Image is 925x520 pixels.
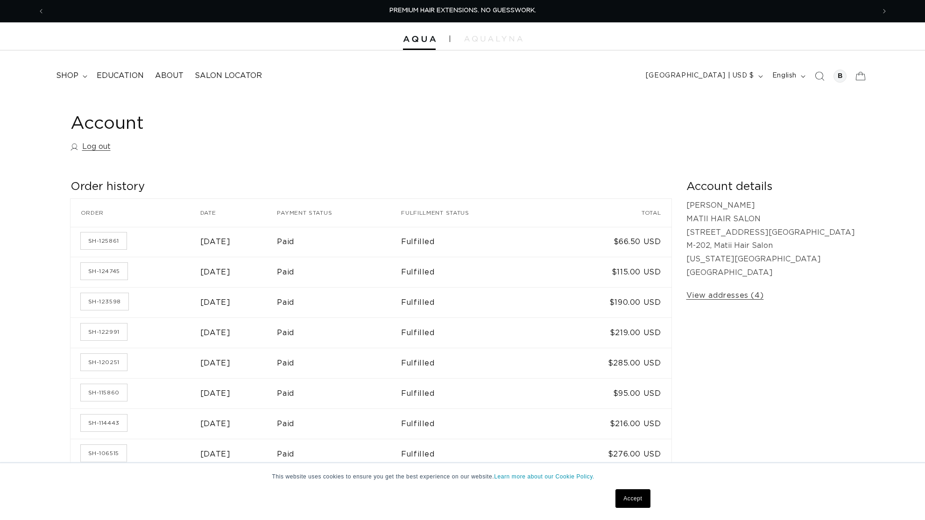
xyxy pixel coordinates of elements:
td: $216.00 USD [550,408,671,439]
th: Date [200,199,277,227]
time: [DATE] [200,329,231,337]
a: Log out [71,140,111,154]
td: Paid [277,287,401,317]
a: Order number SH-114443 [81,415,127,431]
a: Order number SH-123598 [81,293,128,310]
summary: Search [809,66,830,86]
time: [DATE] [200,238,231,246]
td: Fulfilled [401,317,550,348]
td: $276.00 USD [550,439,671,469]
a: Education [91,65,149,86]
td: Paid [277,227,401,257]
a: Learn more about our Cookie Policy. [494,473,594,480]
a: Order number SH-120251 [81,354,127,371]
time: [DATE] [200,359,231,367]
span: PREMIUM HAIR EXTENSIONS. NO GUESSWORK. [389,7,536,14]
button: Previous announcement [31,2,51,20]
td: Fulfilled [401,439,550,469]
img: aqualyna.com [464,36,523,42]
span: Education [97,71,144,81]
time: [DATE] [200,299,231,306]
span: shop [56,71,78,81]
h2: Account details [686,180,855,194]
span: About [155,71,184,81]
a: About [149,65,189,86]
a: Order number SH-106515 [81,445,127,462]
td: Fulfilled [401,408,550,439]
td: Paid [277,257,401,287]
summary: shop [50,65,91,86]
td: $190.00 USD [550,287,671,317]
a: Order number SH-122991 [81,323,127,340]
button: [GEOGRAPHIC_DATA] | USD $ [640,67,767,85]
button: Next announcement [874,2,895,20]
th: Fulfillment status [401,199,550,227]
th: Total [550,199,671,227]
td: Fulfilled [401,287,550,317]
a: View addresses (4) [686,289,764,302]
td: Fulfilled [401,257,550,287]
time: [DATE] [200,420,231,428]
time: [DATE] [200,390,231,397]
a: Accept [615,489,650,508]
span: [GEOGRAPHIC_DATA] | USD $ [646,71,754,81]
td: $95.00 USD [550,378,671,408]
th: Order [71,199,200,227]
p: This website uses cookies to ensure you get the best experience on our website. [272,472,653,481]
img: Aqua Hair Extensions [403,36,436,42]
th: Payment status [277,199,401,227]
time: [DATE] [200,450,231,458]
td: Fulfilled [401,348,550,378]
span: English [772,71,797,81]
span: Salon Locator [195,71,262,81]
td: Paid [277,439,401,469]
h2: Order history [71,180,671,194]
td: $66.50 USD [550,227,671,257]
h1: Account [71,112,855,135]
a: Order number SH-115860 [81,384,127,401]
p: [PERSON_NAME] MATII HAIR SALON [STREET_ADDRESS][GEOGRAPHIC_DATA] M-202, Matii Hair Salon [US_STAT... [686,199,855,280]
td: Fulfilled [401,227,550,257]
time: [DATE] [200,268,231,276]
td: Paid [277,317,401,348]
td: Fulfilled [401,378,550,408]
td: Paid [277,348,401,378]
a: Order number SH-124745 [81,263,127,280]
td: Paid [277,408,401,439]
a: Salon Locator [189,65,268,86]
td: $115.00 USD [550,257,671,287]
td: Paid [277,378,401,408]
button: English [767,67,809,85]
td: $285.00 USD [550,348,671,378]
a: Order number SH-125861 [81,232,127,249]
td: $219.00 USD [550,317,671,348]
